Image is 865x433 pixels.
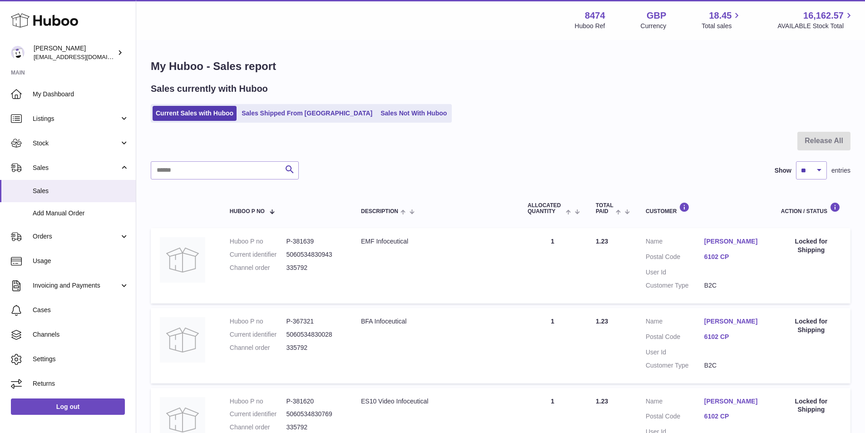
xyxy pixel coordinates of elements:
[704,253,763,261] a: 6102 CP
[646,281,704,290] dt: Customer Type
[33,164,119,172] span: Sales
[151,83,268,95] h2: Sales currently with Huboo
[777,22,854,30] span: AVAILABLE Stock Total
[596,203,613,214] span: Total paid
[781,237,841,254] div: Locked for Shipping
[641,22,667,30] div: Currency
[286,397,343,406] dd: P-381620
[377,106,450,121] a: Sales Not With Huboo
[775,166,791,175] label: Show
[361,397,509,406] div: ES10 Video Infoceutical
[230,343,287,352] dt: Channel order
[646,317,704,328] dt: Name
[33,355,129,363] span: Settings
[596,318,608,325] span: 1.23
[230,317,287,326] dt: Huboo P no
[230,209,265,214] span: Huboo P no
[33,281,119,290] span: Invoicing and Payments
[777,10,854,30] a: 16,162.57 AVAILABLE Stock Total
[646,361,704,370] dt: Customer Type
[781,397,841,414] div: Locked for Shipping
[33,187,129,195] span: Sales
[33,209,129,218] span: Add Manual Order
[781,317,841,334] div: Locked for Shipping
[647,10,666,22] strong: GBP
[230,237,287,246] dt: Huboo P no
[704,281,763,290] dd: B2C
[702,10,742,30] a: 18.45 Total sales
[286,317,343,326] dd: P-367321
[230,330,287,339] dt: Current identifier
[585,10,605,22] strong: 8474
[702,22,742,30] span: Total sales
[286,330,343,339] dd: 5060534830028
[230,264,287,272] dt: Channel order
[646,348,704,357] dt: User Id
[230,410,287,418] dt: Current identifier
[519,228,587,304] td: 1
[33,306,129,314] span: Cases
[704,333,763,341] a: 6102 CP
[33,330,129,339] span: Channels
[11,398,125,415] a: Log out
[596,238,608,245] span: 1.23
[160,237,205,283] img: no-photo.jpg
[528,203,563,214] span: ALLOCATED Quantity
[704,412,763,421] a: 6102 CP
[575,22,605,30] div: Huboo Ref
[361,209,398,214] span: Description
[781,202,841,214] div: Action / Status
[286,410,343,418] dd: 5060534830769
[519,308,587,383] td: 1
[33,232,119,241] span: Orders
[646,253,704,264] dt: Postal Code
[646,397,704,408] dt: Name
[361,317,509,326] div: BFA Infoceutical
[230,397,287,406] dt: Huboo P no
[11,46,25,60] img: orders@neshealth.com
[286,343,343,352] dd: 335792
[831,166,850,175] span: entries
[238,106,376,121] a: Sales Shipped From [GEOGRAPHIC_DATA]
[160,317,205,363] img: no-photo.jpg
[286,264,343,272] dd: 335792
[151,59,850,74] h1: My Huboo - Sales report
[704,361,763,370] dd: B2C
[153,106,237,121] a: Current Sales with Huboo
[646,237,704,248] dt: Name
[230,250,287,259] dt: Current identifier
[286,237,343,246] dd: P-381639
[33,90,129,99] span: My Dashboard
[33,257,129,265] span: Usage
[704,397,763,406] a: [PERSON_NAME]
[709,10,732,22] span: 18.45
[33,139,119,148] span: Stock
[34,53,133,60] span: [EMAIL_ADDRESS][DOMAIN_NAME]
[704,317,763,326] a: [PERSON_NAME]
[286,250,343,259] dd: 5060534830943
[33,379,129,388] span: Returns
[596,398,608,405] span: 1.23
[230,423,287,432] dt: Channel order
[361,237,509,246] div: EMF Infoceutical
[646,268,704,277] dt: User Id
[646,333,704,343] dt: Postal Code
[646,202,763,214] div: Customer
[286,423,343,432] dd: 335792
[646,412,704,423] dt: Postal Code
[803,10,844,22] span: 16,162.57
[704,237,763,246] a: [PERSON_NAME]
[34,44,115,61] div: [PERSON_NAME]
[33,114,119,123] span: Listings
